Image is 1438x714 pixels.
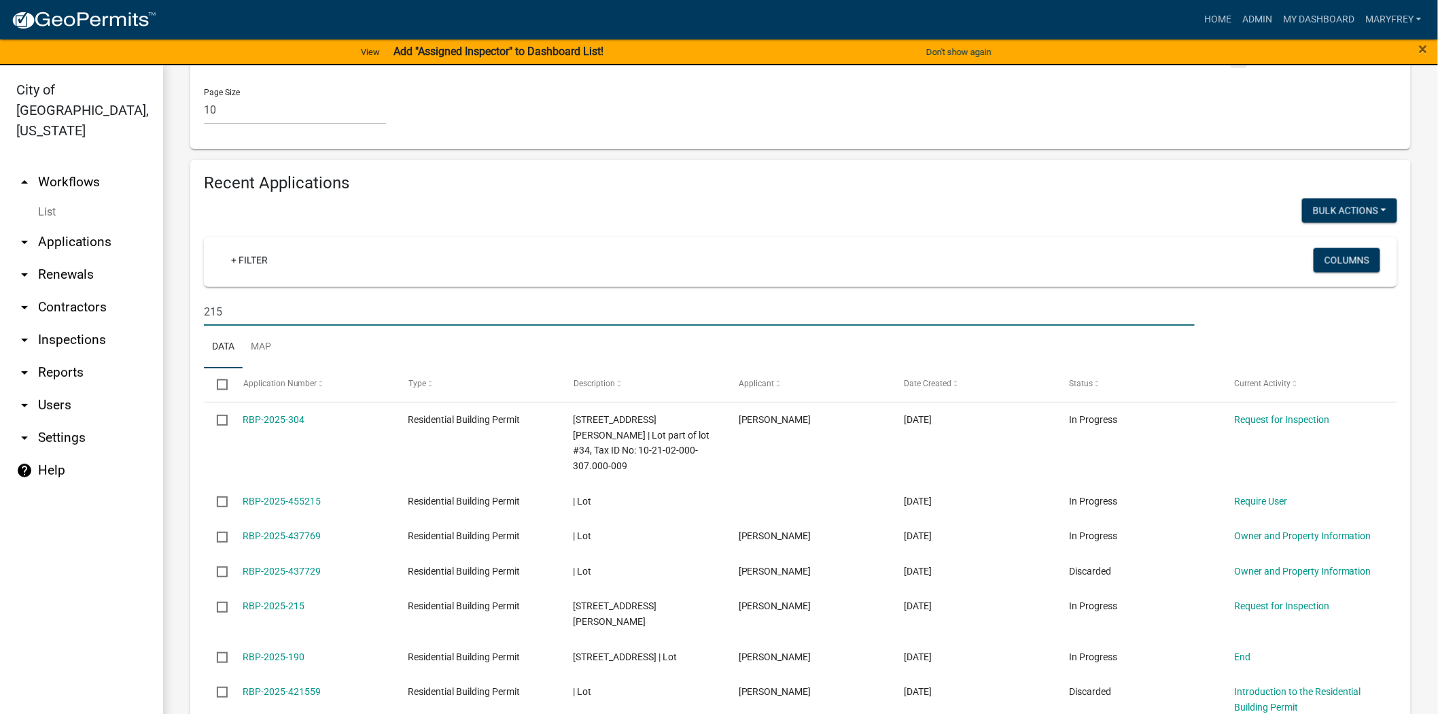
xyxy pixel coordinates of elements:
i: arrow_drop_up [16,174,33,190]
a: go to first page [1171,53,1197,68]
span: 1176 Dustin's Way | Lot 608 [574,600,657,627]
i: help [16,462,33,479]
span: Date Created [904,379,951,389]
span: Residential Building Permit [408,686,521,697]
i: arrow_drop_down [16,364,33,381]
h4: Recent Applications [204,173,1397,193]
span: Type [408,379,426,389]
a: Request for Inspection [1234,600,1329,611]
span: Description [574,379,615,389]
a: Admin [1237,7,1278,33]
span: | Lot [574,496,592,507]
a: RBP-2025-304 [243,414,305,425]
span: 08/04/2025 [904,414,932,425]
span: × [1419,39,1428,58]
span: Residential Building Permit [408,414,521,425]
a: go to last page [1363,53,1388,68]
span: Martin Salavec [739,414,811,425]
datatable-header-cell: Type [395,369,560,401]
span: Residential Building Permit [408,651,521,662]
i: arrow_drop_down [16,430,33,446]
span: In Progress [1069,496,1117,507]
datatable-header-cell: Description [561,369,726,401]
button: Columns [1314,248,1380,273]
a: Owner and Property Information [1234,566,1371,577]
span: 1603 Scott St, Jeffersonville, IN, 47130 | Lot part of lot #34, Tax ID No: 10-21-02-000-307.000-009 [574,414,710,471]
a: My Dashboard [1278,7,1360,33]
span: In Progress [1069,600,1117,611]
span: In Progress [1069,414,1117,425]
span: 1422 Utica Sellersburg Rd, Jeffersonville, IN 47130 | Lot [574,651,678,662]
a: Home [1199,7,1237,33]
span: Residential Building Permit [408,530,521,541]
span: 05/28/2025 [904,651,932,662]
span: Discarded [1069,566,1111,577]
a: Require User [1234,496,1287,507]
button: Don't show again [921,41,997,63]
span: 06/18/2025 [904,566,932,577]
strong: Add "Assigned Inspector" to Dashboard List! [393,45,603,58]
a: go to previous page [1201,53,1227,68]
input: Search for applications [204,298,1195,326]
span: Status [1069,379,1093,389]
a: Owner and Property Information [1234,530,1371,541]
span: 06/09/2025 [904,600,932,611]
a: Introduction to the Residential Building Permit [1234,686,1361,713]
span: | Lot [574,686,592,697]
datatable-header-cell: Select [204,369,230,401]
span: Application Number [243,379,317,389]
span: Residential Building Permit [408,496,521,507]
span: Stacy [739,600,811,611]
a: View [355,41,385,63]
a: go to next page [1333,53,1358,68]
a: End [1234,651,1250,662]
a: RBP-2025-455215 [243,496,321,507]
a: RBP-2025-421559 [243,686,321,697]
datatable-header-cell: Current Activity [1221,369,1386,401]
span: Discarded [1069,686,1111,697]
span: | Lot [574,530,592,541]
i: arrow_drop_down [16,267,33,283]
span: In Progress [1069,530,1117,541]
a: MaryFrey [1360,7,1427,33]
i: arrow_drop_down [16,332,33,348]
span: Current Activity [1234,379,1291,389]
span: Residential Building Permit [408,600,521,611]
a: Request for Inspection [1234,414,1329,425]
a: RBP-2025-437729 [243,566,321,577]
datatable-header-cell: Application Number [230,369,395,401]
span: Rogelio Juarez [739,566,811,577]
span: 05/15/2025 [904,686,932,697]
a: + Filter [220,248,279,273]
a: RBP-2025-437769 [243,530,321,541]
a: Data [204,326,243,369]
datatable-header-cell: Date Created [891,369,1056,401]
a: RBP-2025-190 [243,651,305,662]
a: RBP-2025-215 [243,600,305,611]
datatable-header-cell: Applicant [726,369,891,401]
span: Applicant [739,379,774,389]
span: | Lot [574,566,592,577]
span: In Progress [1069,651,1117,662]
button: Bulk Actions [1302,199,1397,223]
span: Mary Frey [739,686,811,697]
i: arrow_drop_down [16,397,33,413]
span: Rogelio Juarez [739,530,811,541]
i: arrow_drop_down [16,299,33,316]
datatable-header-cell: Status [1056,369,1221,401]
a: Map [243,326,279,369]
span: Residential Building Permit [408,566,521,577]
span: 06/18/2025 [904,530,932,541]
span: 07/26/2025 [904,496,932,507]
button: Close [1419,41,1428,57]
span: Solomon Lesko [739,651,811,662]
i: arrow_drop_down [16,234,33,250]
